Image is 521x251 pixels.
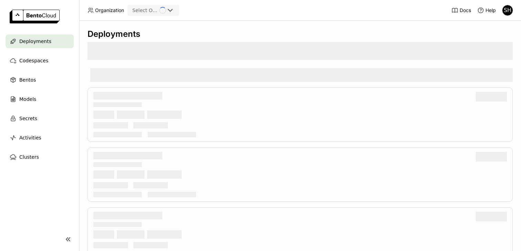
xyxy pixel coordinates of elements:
[19,76,36,84] span: Bentos
[502,5,513,16] div: Sean Hickey
[19,114,37,123] span: Secrets
[6,131,74,145] a: Activities
[486,7,496,13] span: Help
[19,56,48,65] span: Codespaces
[477,7,496,14] div: Help
[95,7,124,13] span: Organization
[502,5,513,15] div: SH
[19,153,39,161] span: Clusters
[19,95,36,103] span: Models
[10,10,60,23] img: logo
[88,29,513,39] div: Deployments
[6,92,74,106] a: Models
[6,150,74,164] a: Clusters
[451,7,471,14] a: Docs
[6,112,74,125] a: Secrets
[19,37,51,45] span: Deployments
[6,73,74,87] a: Bentos
[19,134,41,142] span: Activities
[132,7,159,14] div: Select Organization
[460,7,471,13] span: Docs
